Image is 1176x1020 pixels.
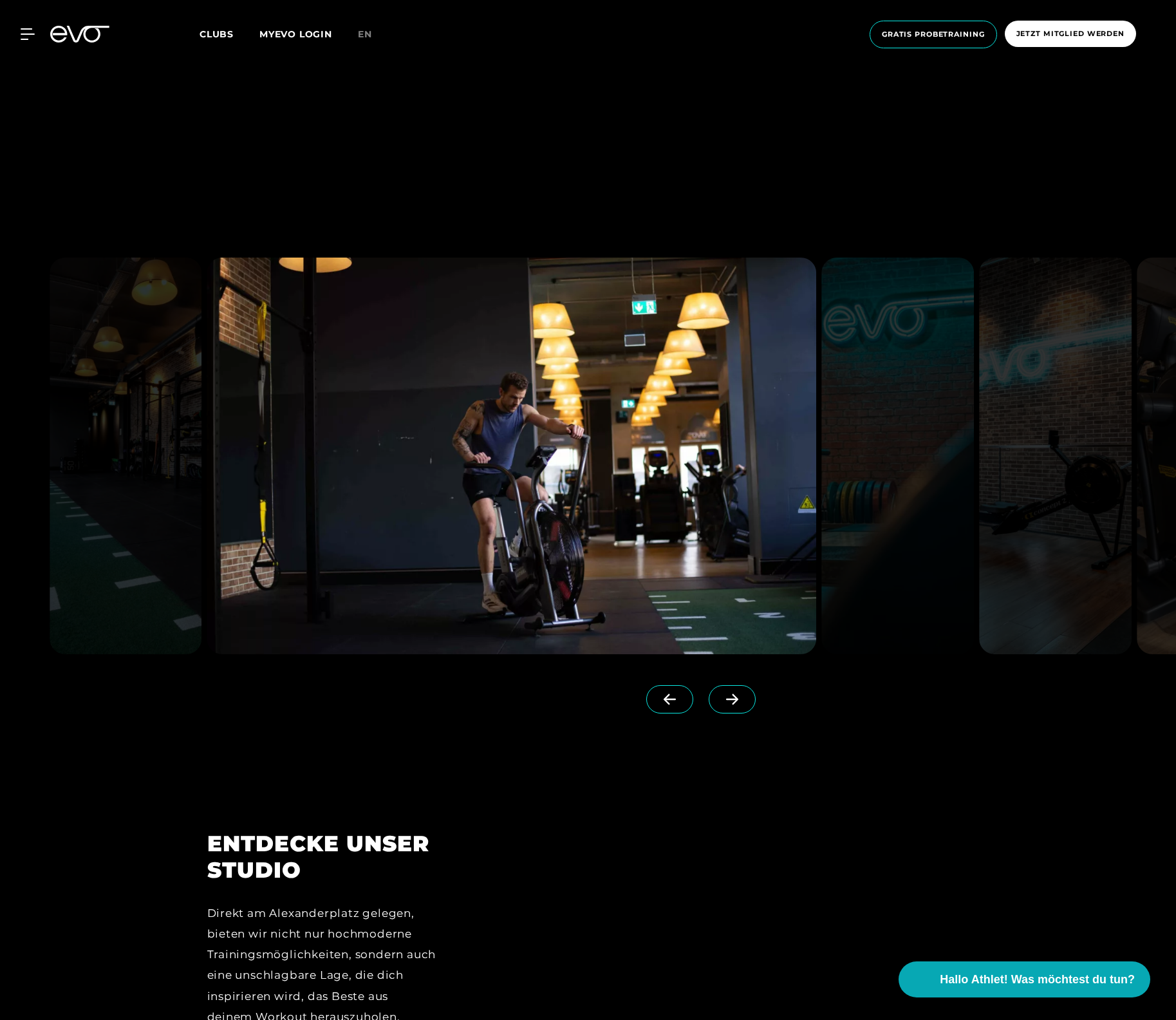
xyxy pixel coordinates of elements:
[1016,28,1125,39] span: Jetzt Mitglied werden
[1001,21,1140,48] a: Jetzt Mitglied werden
[882,29,985,40] span: Gratis Probetraining
[899,961,1150,997] button: Hallo Athlet! Was möchtest du tun?
[207,258,816,654] img: evofitness
[50,258,202,654] img: evofitness
[200,28,234,40] span: Clubs
[866,21,1001,48] a: Gratis Probetraining
[259,28,332,40] a: MYEVO LOGIN
[358,28,372,40] span: en
[940,971,1135,988] span: Hallo Athlet! Was möchtest du tun?
[822,258,975,654] img: evofitness
[979,258,1132,654] img: evofitness
[358,27,387,42] a: en
[207,831,437,883] h2: ENTDECKE UNSER STUDIO
[200,28,259,40] a: Clubs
